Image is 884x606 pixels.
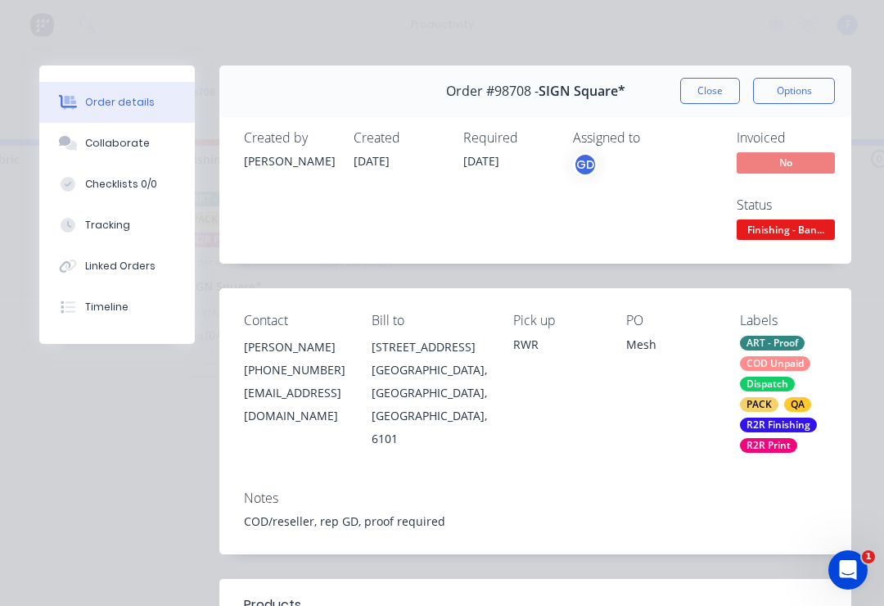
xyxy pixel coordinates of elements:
[737,219,835,244] button: Finishing - Ban...
[39,123,195,164] button: Collaborate
[740,313,827,328] div: Labels
[737,197,859,213] div: Status
[463,153,499,169] span: [DATE]
[862,550,875,563] span: 1
[244,513,827,530] div: COD/reseller, rep GD, proof required
[85,300,129,314] div: Timeline
[354,153,390,169] span: [DATE]
[573,130,737,146] div: Assigned to
[244,359,345,382] div: [PHONE_NUMBER]
[740,336,805,350] div: ART - Proof
[85,95,155,110] div: Order details
[372,336,487,450] div: [STREET_ADDRESS][GEOGRAPHIC_DATA], [GEOGRAPHIC_DATA], [GEOGRAPHIC_DATA], 6101
[372,336,487,359] div: [STREET_ADDRESS]
[39,164,195,205] button: Checklists 0/0
[737,152,835,173] span: No
[740,377,795,391] div: Dispatch
[85,259,156,274] div: Linked Orders
[539,84,625,99] span: SIGN Square*
[513,336,600,353] div: RWR
[573,152,598,177] button: GD
[39,82,195,123] button: Order details
[244,336,345,427] div: [PERSON_NAME][PHONE_NUMBER][EMAIL_ADDRESS][DOMAIN_NAME]
[626,336,713,359] div: Mesh
[513,313,600,328] div: Pick up
[784,397,811,412] div: QA
[753,78,835,104] button: Options
[85,136,150,151] div: Collaborate
[680,78,740,104] button: Close
[626,313,713,328] div: PO
[244,382,345,427] div: [EMAIL_ADDRESS][DOMAIN_NAME]
[740,438,797,453] div: R2R Print
[446,84,539,99] span: Order #98708 -
[737,219,835,240] span: Finishing - Ban...
[372,359,487,450] div: [GEOGRAPHIC_DATA], [GEOGRAPHIC_DATA], [GEOGRAPHIC_DATA], 6101
[244,313,345,328] div: Contact
[39,246,195,287] button: Linked Orders
[354,130,444,146] div: Created
[737,130,859,146] div: Invoiced
[85,218,130,233] div: Tracking
[39,205,195,246] button: Tracking
[463,130,553,146] div: Required
[244,336,345,359] div: [PERSON_NAME]
[740,356,810,371] div: COD Unpaid
[372,313,487,328] div: Bill to
[828,550,868,590] iframe: Intercom live chat
[39,287,195,328] button: Timeline
[740,397,778,412] div: PACK
[244,152,334,170] div: [PERSON_NAME]
[244,130,334,146] div: Created by
[85,177,157,192] div: Checklists 0/0
[740,418,817,432] div: R2R Finishing
[244,491,827,506] div: Notes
